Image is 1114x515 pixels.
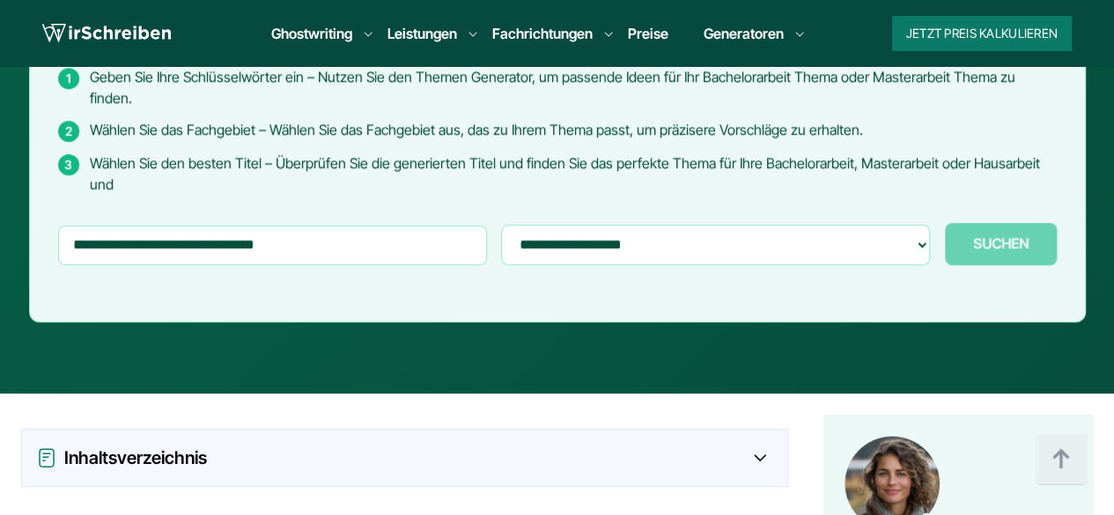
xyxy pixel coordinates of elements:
img: button top [1035,433,1088,486]
li: Wählen Sie das Fachgebiet – Wählen Sie das Fachgebiet aus, das zu Ihrem Thema passt, um präzisere... [58,119,1057,142]
span: 1 [58,68,79,89]
a: Preise [628,25,668,42]
a: Ghostwriting [271,23,352,44]
img: logo wirschreiben [42,20,171,47]
span: 2 [58,121,79,142]
span: SUCHEN [973,235,1029,251]
li: Wählen Sie den besten Titel – Überprüfen Sie die generierten Titel und finden Sie das perfekte Th... [58,152,1057,195]
button: Jetzt Preis kalkulieren [892,16,1072,51]
div: Inhaltsverzeichnis [36,444,773,472]
li: Geben Sie Ihre Schlüsselwörter ein – Nutzen Sie den Themen Generator, um passende Ideen für Ihr B... [58,66,1057,108]
button: SUCHEN [945,223,1057,265]
a: Leistungen [387,23,457,44]
a: Fachrichtungen [492,23,593,44]
span: 3 [58,154,79,175]
a: Generatoren [704,23,784,44]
